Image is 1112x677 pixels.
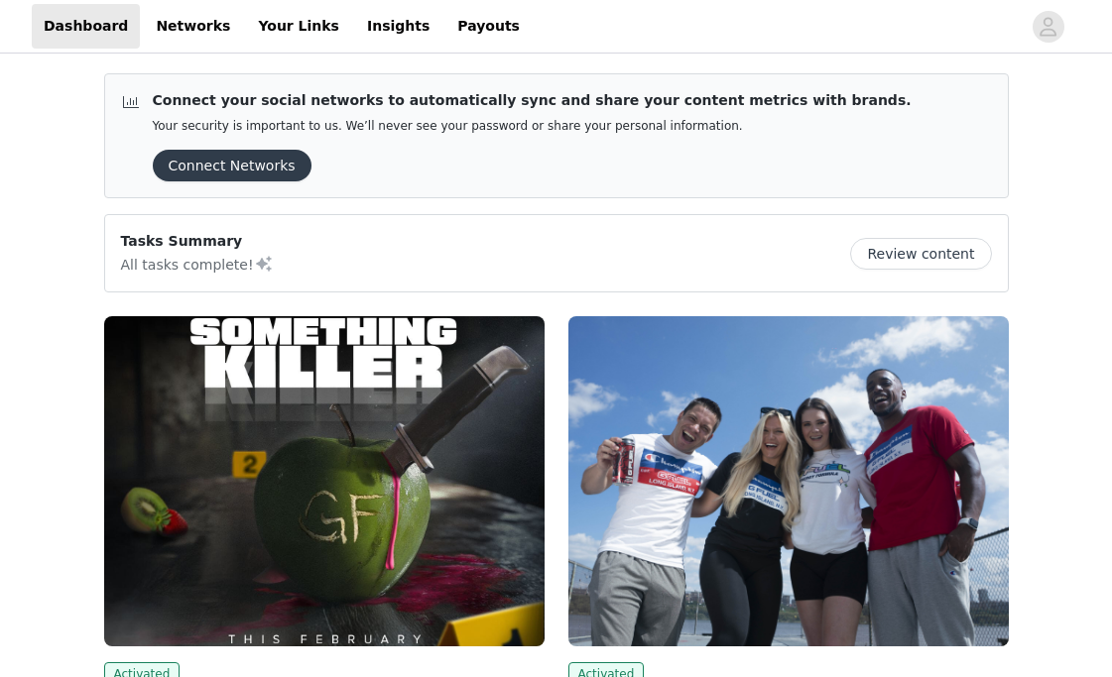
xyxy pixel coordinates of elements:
a: Your Links [246,4,351,49]
a: Insights [355,4,441,49]
p: Tasks Summary [121,231,274,252]
img: G FUEL [104,316,545,646]
p: All tasks complete! [121,252,274,276]
a: Networks [144,4,242,49]
img: G FUEL [568,316,1009,646]
button: Connect Networks [153,150,311,181]
div: avatar [1039,11,1057,43]
a: Payouts [445,4,532,49]
p: Your security is important to us. We’ll never see your password or share your personal information. [153,119,912,134]
button: Review content [850,238,991,270]
p: Connect your social networks to automatically sync and share your content metrics with brands. [153,90,912,111]
a: Dashboard [32,4,140,49]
